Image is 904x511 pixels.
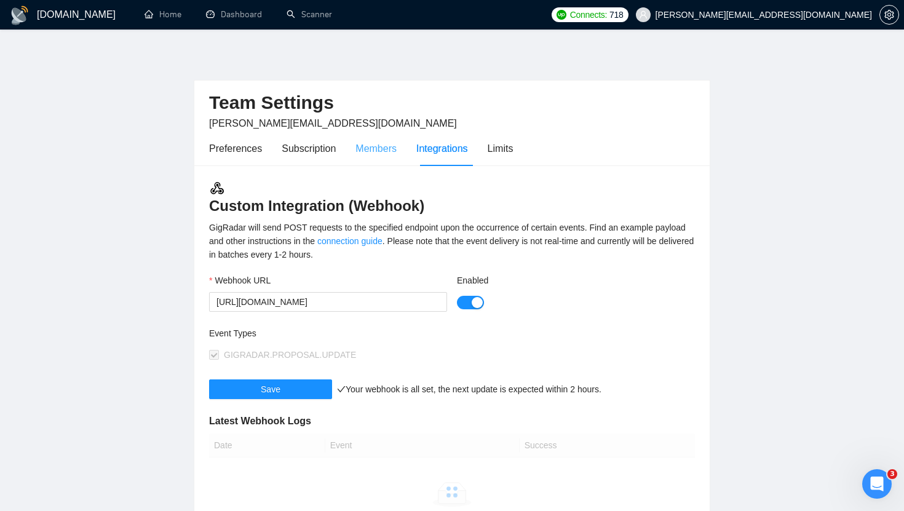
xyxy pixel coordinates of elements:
[209,274,271,287] label: Webhook URL
[337,385,346,394] span: check
[879,5,899,25] button: setting
[416,141,468,156] div: Integrations
[282,141,336,156] div: Subscription
[209,221,695,261] div: GigRadar will send POST requests to the specified endpoint upon the occurrence of certain events....
[209,118,457,129] span: [PERSON_NAME][EMAIL_ADDRESS][DOMAIN_NAME]
[639,10,648,19] span: user
[609,8,623,22] span: 718
[457,274,488,287] label: Enabled
[557,10,566,20] img: upwork-logo.png
[570,8,607,22] span: Connects:
[10,6,30,25] img: logo
[337,384,601,394] span: Your webhook is all set, the next update is expected within 2 hours.
[355,141,397,156] div: Members
[457,296,484,309] button: Enabled
[261,382,280,396] span: Save
[209,292,447,312] input: Webhook URL
[206,9,262,20] a: dashboardDashboard
[209,180,695,216] h3: Custom Integration (Webhook)
[224,350,356,360] span: GIGRADAR.PROPOSAL.UPDATE
[879,10,899,20] a: setting
[317,236,383,246] a: connection guide
[209,90,695,116] h2: Team Settings
[209,327,256,340] label: Event Types
[862,469,892,499] iframe: Intercom live chat
[887,469,897,479] span: 3
[209,180,225,196] img: webhook.3a52c8ec.svg
[209,141,262,156] div: Preferences
[287,9,332,20] a: searchScanner
[488,141,513,156] div: Limits
[145,9,181,20] a: homeHome
[209,379,332,399] button: Save
[880,10,898,20] span: setting
[209,414,695,429] h5: Latest Webhook Logs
